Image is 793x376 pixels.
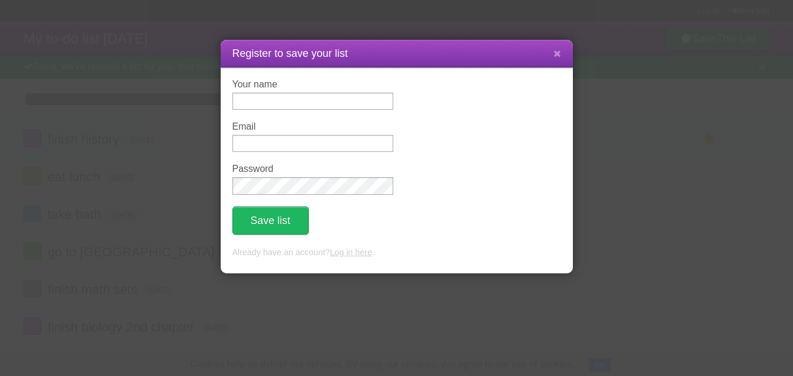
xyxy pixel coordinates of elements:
[330,248,372,257] a: Log in here
[232,246,561,259] p: Already have an account? .
[232,121,393,132] label: Email
[232,46,561,62] h1: Register to save your list
[232,79,393,90] label: Your name
[232,206,309,235] button: Save list
[232,164,393,174] label: Password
